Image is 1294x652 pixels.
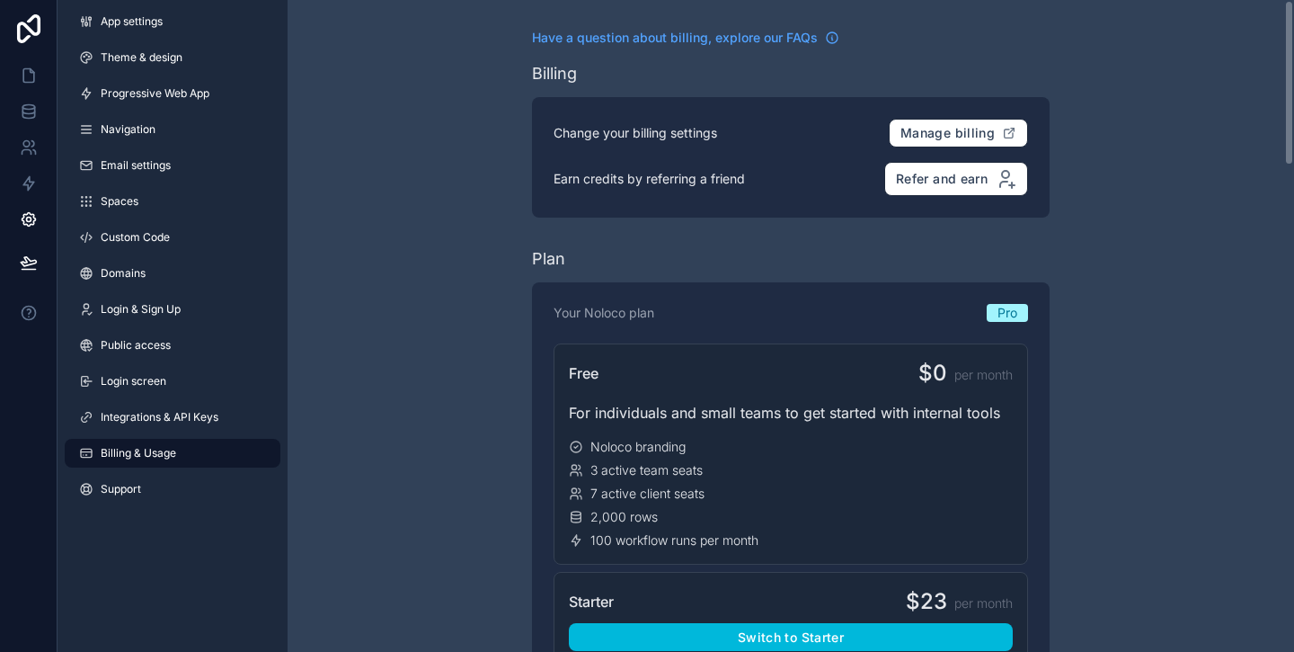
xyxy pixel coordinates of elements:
[101,482,141,496] span: Support
[101,446,176,460] span: Billing & Usage
[954,366,1013,384] span: per month
[569,402,1013,424] div: For individuals and small teams to get started with internal tools
[65,439,280,468] a: Billing & Usage
[65,7,280,36] a: App settings
[569,362,598,384] span: Free
[889,119,1028,147] button: Manage billing
[101,230,170,245] span: Custom Code
[918,359,947,388] span: $0
[896,171,988,187] span: Refer and earn
[906,587,947,616] span: $23
[65,259,280,288] a: Domains
[101,86,209,101] span: Progressive Web App
[101,266,146,281] span: Domains
[101,374,166,389] span: Login screen
[590,508,658,526] span: 2,000 rows
[65,151,280,180] a: Email settings
[554,304,654,322] p: Your Noloco plan
[65,223,280,252] a: Custom Code
[65,295,280,324] a: Login & Sign Up
[954,594,1013,612] span: per month
[65,115,280,144] a: Navigation
[65,367,280,396] a: Login screen
[65,43,280,72] a: Theme & design
[101,50,182,65] span: Theme & design
[590,531,758,549] span: 100 workflow runs per month
[590,461,703,479] span: 3 active team seats
[65,331,280,360] a: Public access
[884,162,1028,196] button: Refer and earn
[101,338,171,353] span: Public access
[532,61,577,86] div: Billing
[65,403,280,432] a: Integrations & API Keys
[569,623,1013,652] button: Switch to Starter
[101,194,138,209] span: Spaces
[101,158,171,173] span: Email settings
[997,304,1017,322] span: Pro
[569,591,614,612] span: Starter
[532,29,839,47] a: Have a question about billing, explore our FAQs
[554,170,745,188] p: Earn credits by referring a friend
[101,410,218,424] span: Integrations & API Keys
[101,122,155,137] span: Navigation
[101,14,163,29] span: App settings
[900,125,995,141] span: Manage billing
[65,187,280,216] a: Spaces
[532,246,565,272] div: Plan
[101,302,181,317] span: Login & Sign Up
[590,438,686,456] span: Noloco branding
[554,124,717,142] p: Change your billing settings
[590,485,705,503] span: 7 active client seats
[65,79,280,108] a: Progressive Web App
[532,29,818,47] span: Have a question about billing, explore our FAQs
[65,475,280,504] a: Support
